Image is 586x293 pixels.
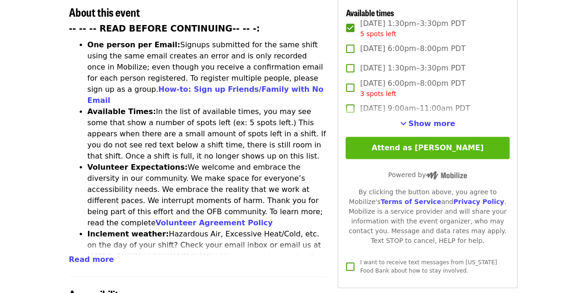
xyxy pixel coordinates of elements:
[88,229,327,284] li: Hazardous Air, Excessive Heat/Cold, etc. on the day of your shift? Check your email inbox or emai...
[360,78,465,99] span: [DATE] 6:00pm–8:00pm PDT
[360,90,396,97] span: 3 spots left
[156,218,273,227] a: Volunteer Agreement Policy
[69,255,114,264] span: Read more
[453,198,504,205] a: Privacy Policy
[88,39,327,106] li: Signups submitted for the same shift using the same email creates an error and is only recorded o...
[69,254,114,265] button: Read more
[346,6,394,19] span: Available times
[69,24,260,33] strong: -- -- -- READ BEFORE CONTINUING-- -- -:
[360,43,465,54] span: [DATE] 6:00pm–8:00pm PDT
[360,103,470,114] span: [DATE] 9:00am–11:00am PDT
[88,163,188,172] strong: Volunteer Expectations:
[360,259,497,274] span: I want to receive text messages from [US_STATE] Food Bank about how to stay involved.
[88,106,327,162] li: In the list of available times, you may see some that show a number of spots left (ex: 5 spots le...
[88,85,324,105] a: How-to: Sign up Friends/Family with No Email
[409,119,455,128] span: Show more
[88,40,181,49] strong: One person per Email:
[380,198,441,205] a: Terms of Service
[88,229,169,238] strong: Inclement weather:
[88,162,327,229] li: We welcome and embrace the diversity in our community. We make space for everyone’s accessibility...
[388,171,467,178] span: Powered by
[88,107,156,116] strong: Available Times:
[69,4,140,20] span: About this event
[360,63,465,74] span: [DATE] 1:30pm–3:30pm PDT
[426,171,467,179] img: Powered by Mobilize
[400,118,455,129] button: See more timeslots
[360,30,396,38] span: 5 spots left
[346,137,509,159] button: Attend as [PERSON_NAME]
[346,187,509,246] div: By clicking the button above, you agree to Mobilize's and . Mobilize is a service provider and wi...
[360,18,465,39] span: [DATE] 1:30pm–3:30pm PDT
